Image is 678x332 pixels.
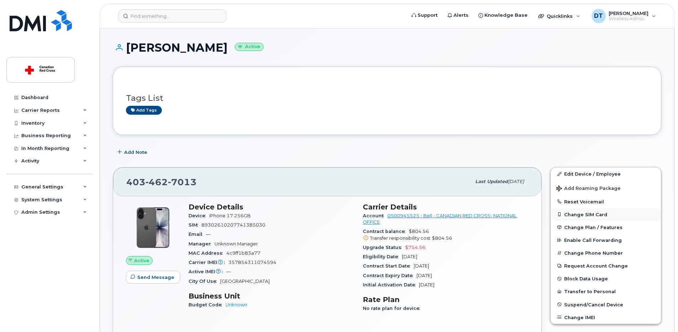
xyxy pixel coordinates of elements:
a: Unknown [226,302,247,307]
h3: Carrier Details [363,203,529,211]
a: 0500945525 - Bell - CANADIAN RED CROSS- NATIONAL OFFICE [363,213,517,225]
span: 4c9ff1b83a77 [226,250,260,256]
span: Transfer responsibility cost [370,235,430,241]
span: Unknown Manager [214,241,258,247]
h3: Rate Plan [363,295,529,304]
span: $804.56 [432,235,452,241]
span: iPhone 17 256GB [209,213,251,218]
span: $804.56 [363,229,529,242]
span: City Of Use [189,279,220,284]
span: — [206,232,211,237]
img: iphone_17.png [132,206,174,249]
span: Active [134,257,149,264]
h3: Tags List [126,94,648,103]
span: Contract Expiry Date [363,273,417,278]
span: Last updated [475,179,508,184]
span: [DATE] [402,254,417,259]
span: Add Roaming Package [556,186,621,192]
span: Account [363,213,387,218]
span: [GEOGRAPHIC_DATA] [220,279,270,284]
span: $754.56 [405,245,425,250]
span: 357854311074594 [228,260,276,265]
span: Contract balance [363,229,409,234]
button: Request Account Change [551,259,661,272]
span: Add Note [124,149,147,156]
span: No rate plan for device [363,306,423,311]
span: [DATE] [419,282,434,287]
small: Active [235,43,264,51]
span: 403 [126,177,197,187]
button: Enable Call Forwarding [551,234,661,247]
button: Add Note [113,146,153,159]
span: Suspend/Cancel Device [564,302,623,307]
button: Add Roaming Package [551,181,661,195]
span: [DATE] [508,179,524,184]
button: Change IMEI [551,311,661,324]
span: Change Plan / Features [564,224,623,230]
button: Reset Voicemail [551,195,661,208]
h1: [PERSON_NAME] [113,41,661,54]
span: MAC Address [189,250,226,256]
span: 89302610207741385030 [201,222,265,228]
span: [DATE] [414,263,429,269]
span: Enable Call Forwarding [564,238,622,243]
span: Carrier IMEI [189,260,228,265]
span: Initial Activation Date [363,282,419,287]
span: Device [189,213,209,218]
span: — [226,269,231,274]
span: Active IMEI [189,269,226,274]
button: Send Message [126,271,180,284]
button: Transfer to Personal [551,285,661,298]
span: Upgrade Status [363,245,405,250]
span: 462 [145,177,168,187]
span: Manager [189,241,214,247]
a: Add tags [126,106,162,115]
span: Budget Code [189,302,226,307]
a: Edit Device / Employee [551,167,661,180]
span: Contract Start Date [363,263,414,269]
button: Change SIM Card [551,208,661,221]
span: SIM [189,222,201,228]
button: Block Data Usage [551,272,661,285]
span: [DATE] [417,273,432,278]
h3: Device Details [189,203,354,211]
button: Change Plan / Features [551,221,661,234]
span: 7013 [168,177,197,187]
span: Email [189,232,206,237]
button: Change Phone Number [551,247,661,259]
span: Eligibility Date [363,254,402,259]
h3: Business Unit [189,292,354,300]
span: Send Message [137,274,174,281]
button: Suspend/Cancel Device [551,298,661,311]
